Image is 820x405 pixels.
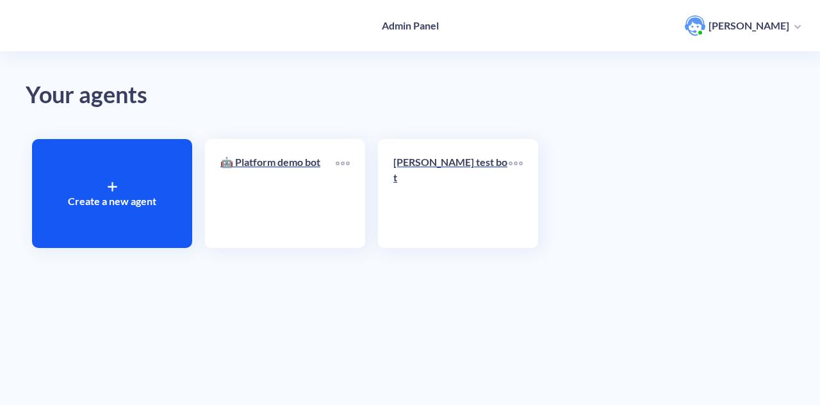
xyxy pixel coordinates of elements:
a: [PERSON_NAME] test bot [393,154,509,233]
div: Your agents [26,77,794,113]
p: [PERSON_NAME] test bot [393,154,509,185]
a: 🤖 Platform demo bot [220,154,336,233]
p: [PERSON_NAME] [709,19,789,33]
button: user photo[PERSON_NAME] [678,14,807,37]
p: 🤖 Platform demo bot [220,154,336,170]
p: Create a new agent [68,194,156,209]
h4: Admin Panel [382,19,439,31]
img: user photo [685,15,705,36]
